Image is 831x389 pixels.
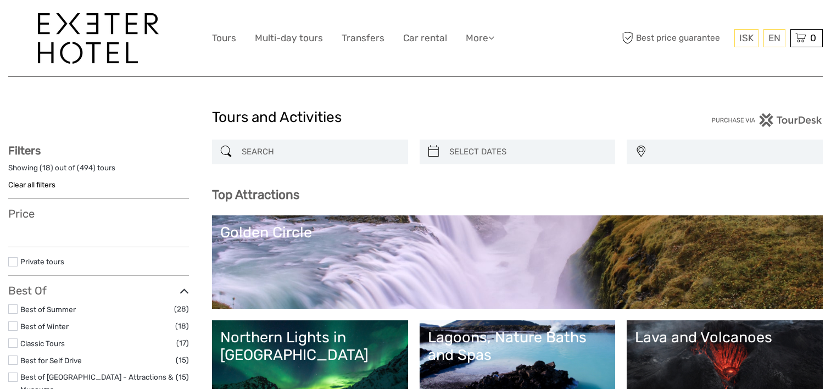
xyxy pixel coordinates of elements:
[8,180,55,189] a: Clear all filters
[220,224,815,241] div: Golden Circle
[212,30,236,46] a: Tours
[20,257,64,266] a: Private tours
[42,163,51,173] label: 18
[20,322,69,331] a: Best of Winter
[739,32,754,43] span: ISK
[466,30,494,46] a: More
[428,329,607,364] div: Lagoons, Nature Baths and Spas
[711,113,823,127] img: PurchaseViaTourDesk.png
[8,144,41,157] strong: Filters
[445,142,610,162] input: SELECT DATES
[635,329,815,346] div: Lava and Volcanoes
[808,32,818,43] span: 0
[38,13,159,64] img: 1336-96d47ae6-54fc-4907-bf00-0fbf285a6419_logo_big.jpg
[619,29,732,47] span: Best price guarantee
[176,354,189,366] span: (15)
[220,224,815,301] a: Golden Circle
[212,187,299,202] b: Top Attractions
[342,30,384,46] a: Transfers
[403,30,447,46] a: Car rental
[763,29,785,47] div: EN
[8,207,189,220] h3: Price
[20,356,82,365] a: Best for Self Drive
[237,142,403,162] input: SEARCH
[20,305,76,314] a: Best of Summer
[220,329,400,364] div: Northern Lights in [GEOGRAPHIC_DATA]
[212,109,620,126] h1: Tours and Activities
[80,163,93,173] label: 494
[8,163,189,180] div: Showing ( ) out of ( ) tours
[176,337,189,349] span: (17)
[255,30,323,46] a: Multi-day tours
[174,303,189,315] span: (28)
[20,339,65,348] a: Classic Tours
[175,320,189,332] span: (18)
[8,284,189,297] h3: Best Of
[176,371,189,384] span: (15)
